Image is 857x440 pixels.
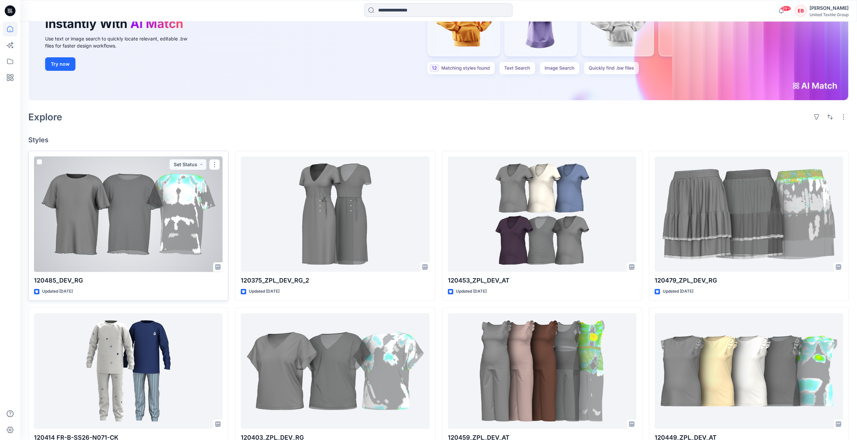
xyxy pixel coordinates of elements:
p: 120453_ZPL_DEV_AT [448,276,636,285]
a: 120485_DEV_RG [34,156,223,272]
button: Try now [45,57,75,71]
div: EB [795,5,807,17]
div: United Textile Group [810,12,849,17]
div: Use text or image search to quickly locate relevant, editable .bw files for faster design workflows. [45,35,197,49]
p: Updated [DATE] [456,288,487,295]
a: 120453_ZPL_DEV_AT [448,156,636,272]
p: 120485_DEV_RG [34,276,223,285]
a: 120375_ZPL_DEV_RG_2 [241,156,429,272]
a: 120403_ZPL_DEV_RG [241,313,429,429]
div: [PERSON_NAME] [810,4,849,12]
span: 99+ [781,6,791,11]
p: Updated [DATE] [249,288,279,295]
p: 120375_ZPL_DEV_RG_2 [241,276,429,285]
h2: Explore [28,112,62,122]
a: 120459_ZPL_DEV_AT [448,313,636,429]
a: 120449_ZPL_DEV_AT [655,313,843,429]
span: AI Match [130,16,183,31]
h4: Styles [28,136,849,144]
p: Updated [DATE] [42,288,73,295]
a: 120479_ZPL_DEV_RG [655,156,843,272]
p: Updated [DATE] [663,288,693,295]
a: 120414 FR-B-SS26-N071-CK [34,313,223,429]
p: 120479_ZPL_DEV_RG [655,276,843,285]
